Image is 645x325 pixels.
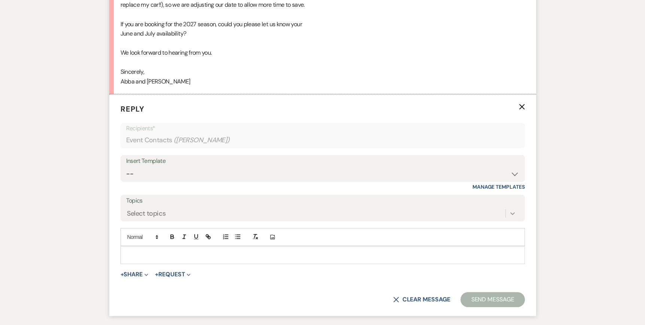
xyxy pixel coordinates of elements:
[155,271,191,277] button: Request
[126,124,519,133] p: Recipients*
[155,271,158,277] span: +
[126,133,519,148] div: Event Contacts
[121,104,144,114] span: Reply
[472,183,525,190] a: Manage Templates
[393,297,450,303] button: Clear message
[127,209,166,219] div: Select topics
[126,156,519,167] div: Insert Template
[460,292,524,307] button: Send Message
[121,271,124,277] span: +
[121,271,149,277] button: Share
[174,135,230,145] span: ( [PERSON_NAME] )
[126,195,519,206] label: Topics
